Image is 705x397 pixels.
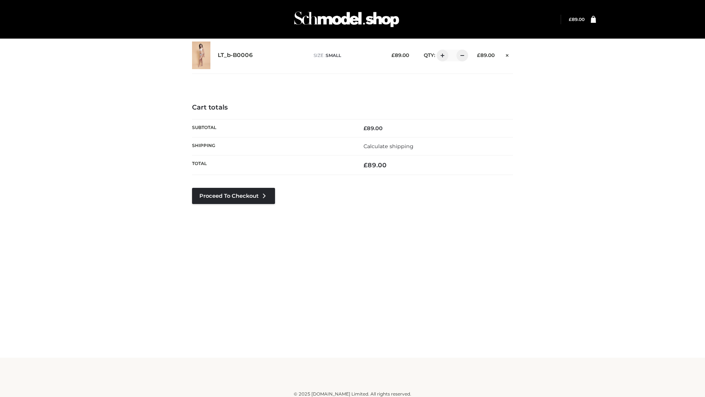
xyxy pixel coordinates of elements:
th: Total [192,155,352,175]
span: SMALL [326,53,341,58]
bdi: 89.00 [569,17,585,22]
span: £ [391,52,395,58]
span: £ [569,17,572,22]
p: size : [314,52,380,59]
span: £ [477,52,480,58]
h4: Cart totals [192,104,513,112]
bdi: 89.00 [364,125,383,132]
bdi: 89.00 [391,52,409,58]
span: £ [364,161,368,169]
th: Subtotal [192,119,352,137]
a: Calculate shipping [364,143,413,150]
div: QTY: [416,50,466,61]
img: Schmodel Admin 964 [292,5,402,34]
th: Shipping [192,137,352,155]
bdi: 89.00 [364,161,387,169]
a: £89.00 [569,17,585,22]
bdi: 89.00 [477,52,495,58]
a: LT_b-B0006 [218,52,253,59]
span: £ [364,125,367,132]
a: Proceed to Checkout [192,188,275,204]
a: Remove this item [502,50,513,59]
